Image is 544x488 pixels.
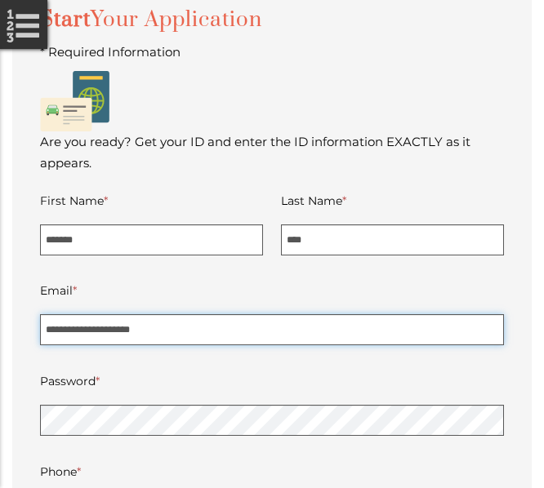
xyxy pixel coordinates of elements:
[281,190,346,211] label: Last Name
[40,71,109,131] img: Passport
[40,370,100,392] label: Password
[40,7,262,33] span: Start
[91,7,262,33] span: Your Application
[40,280,77,301] label: Email
[40,42,504,63] p: * Required Information
[40,131,504,174] p: Are you ready? Get your ID and enter the ID information EXACTLY as it appears.
[40,461,81,482] label: Phone
[40,190,108,211] label: First Name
